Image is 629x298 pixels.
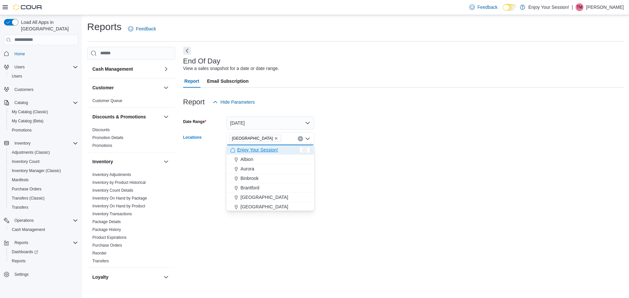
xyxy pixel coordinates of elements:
[12,168,61,173] span: Inventory Manager (Classic)
[9,108,78,116] span: My Catalog (Classic)
[7,184,81,194] button: Purchase Orders
[229,135,281,142] span: Port Colborne
[226,183,314,193] button: Brantford
[220,99,255,105] span: Hide Parameters
[92,127,110,132] span: Discounts
[12,196,45,201] span: Transfers (Classic)
[92,196,147,201] a: Inventory On Hand by Package
[9,203,31,211] a: Transfers
[12,74,22,79] span: Users
[12,63,78,71] span: Users
[92,188,133,193] a: Inventory Count Details
[1,98,81,107] button: Catalog
[9,149,52,156] a: Adjustments (Classic)
[162,158,170,166] button: Inventory
[92,211,132,217] span: Inventory Transactions
[240,203,288,210] span: [GEOGRAPHIC_DATA]
[305,136,310,141] button: Close list of options
[14,64,25,70] span: Users
[183,57,220,65] h3: End Of Day
[12,186,42,192] span: Purchase Orders
[12,258,26,264] span: Reports
[9,158,42,166] a: Inventory Count
[92,235,126,240] a: Product Expirations
[92,98,122,103] span: Customer Queue
[12,239,31,247] button: Reports
[14,51,25,57] span: Home
[12,159,40,164] span: Inventory Count
[12,270,78,278] span: Settings
[240,166,254,172] span: Aurora
[9,117,78,125] span: My Catalog (Beta)
[9,72,78,80] span: Users
[12,249,38,254] span: Dashboards
[14,141,30,146] span: Inventory
[232,135,273,142] span: [GEOGRAPHIC_DATA]
[92,274,161,280] button: Loyalty
[226,202,314,212] button: [GEOGRAPHIC_DATA]
[12,118,44,124] span: My Catalog (Beta)
[12,109,48,114] span: My Catalog (Classic)
[14,272,29,277] span: Settings
[1,216,81,225] button: Operations
[528,3,569,11] p: Enjoy Your Session!
[12,177,29,183] span: Manifests
[92,227,121,232] span: Package History
[7,72,81,81] button: Users
[136,26,156,32] span: Feedback
[9,176,78,184] span: Manifests
[92,204,145,208] a: Inventory On Hand by Product
[274,136,278,140] button: Remove Port Colborne from selection in this group
[92,235,126,240] span: Product Expirations
[226,145,314,155] button: Enjoy Your Session!
[9,194,47,202] a: Transfers (Classic)
[162,273,170,281] button: Loyalty
[92,274,108,280] h3: Loyalty
[7,194,81,203] button: Transfers (Classic)
[12,50,78,58] span: Home
[7,116,81,126] button: My Catalog (Beta)
[1,62,81,72] button: Users
[87,171,175,268] div: Inventory
[12,239,78,247] span: Reports
[184,75,199,88] span: Report
[240,156,253,163] span: Albion
[7,175,81,184] button: Manifests
[92,135,124,140] span: Promotion Details
[12,139,78,147] span: Inventory
[9,257,28,265] a: Reports
[13,4,43,10] img: Cova
[92,84,114,91] h3: Customer
[9,167,78,175] span: Inventory Manager (Classic)
[12,271,31,278] a: Settings
[572,3,573,11] p: |
[226,155,314,164] button: Albion
[183,47,191,55] button: Next
[576,3,583,11] div: Tylor Methot
[226,193,314,202] button: [GEOGRAPHIC_DATA]
[12,150,50,155] span: Adjustments (Classic)
[9,194,78,202] span: Transfers (Classic)
[12,217,36,224] button: Operations
[18,19,78,32] span: Load All Apps in [GEOGRAPHIC_DATA]
[162,84,170,92] button: Customer
[92,143,112,148] a: Promotions
[7,225,81,234] button: Cash Management
[92,66,161,72] button: Cash Management
[12,227,45,232] span: Cash Management
[14,240,28,245] span: Reports
[240,194,288,201] span: [GEOGRAPHIC_DATA]
[1,238,81,247] button: Reports
[92,258,109,264] span: Transfers
[92,158,113,165] h3: Inventory
[92,219,121,224] span: Package Details
[1,49,81,59] button: Home
[7,166,81,175] button: Inventory Manager (Classic)
[183,98,205,106] h3: Report
[92,114,146,120] h3: Discounts & Promotions
[12,217,78,224] span: Operations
